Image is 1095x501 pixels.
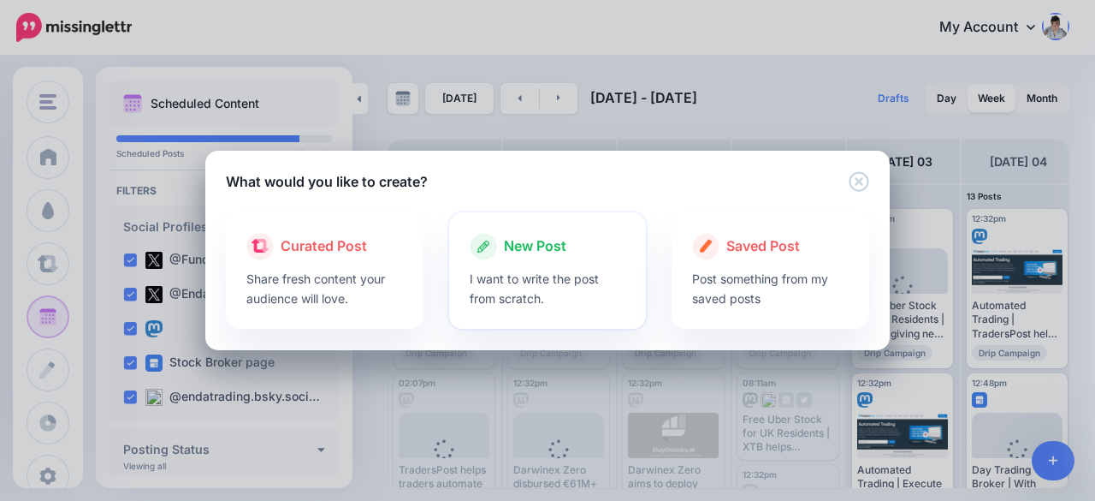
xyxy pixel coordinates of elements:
[700,239,713,253] img: create.png
[226,171,428,192] h5: What would you like to create?
[252,239,269,253] img: curate.png
[470,269,626,308] p: I want to write the post from scratch.
[246,269,403,308] p: Share fresh content your audience will love.
[692,269,849,308] p: Post something from my saved posts
[726,236,800,258] span: Saved Post
[281,236,367,258] span: Curated Post
[849,171,869,193] button: Close
[504,236,566,258] span: New Post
